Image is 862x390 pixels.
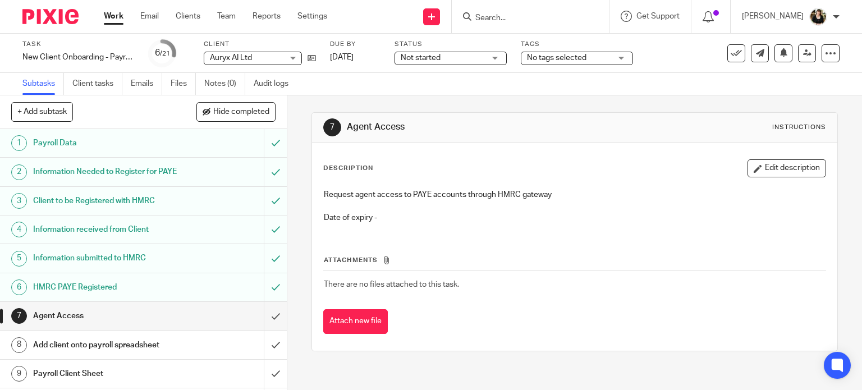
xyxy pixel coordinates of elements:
a: Notes (0) [204,73,245,95]
label: Due by [330,40,380,49]
label: Status [395,40,507,49]
a: Clients [176,11,200,22]
div: 4 [11,222,27,237]
a: Team [217,11,236,22]
a: Emails [131,73,162,95]
a: Work [104,11,123,22]
span: Auryx AI Ltd [210,54,252,62]
img: Helen%20Campbell.jpeg [809,8,827,26]
label: Task [22,40,135,49]
small: /21 [160,51,170,57]
h1: Payroll Data [33,135,180,152]
div: 7 [323,118,341,136]
a: Subtasks [22,73,64,95]
span: Hide completed [213,108,269,117]
div: 1 [11,135,27,151]
button: Edit description [748,159,826,177]
a: Audit logs [254,73,297,95]
div: New Client Onboarding - Payroll Paycircle [22,52,135,63]
h1: Agent Access [33,308,180,324]
a: Client tasks [72,73,122,95]
input: Search [474,13,575,24]
label: Tags [521,40,633,49]
p: Date of expiry - [324,212,826,223]
a: Reports [253,11,281,22]
span: Attachments [324,257,378,263]
div: 9 [11,366,27,382]
h1: Agent Access [347,121,598,133]
span: There are no files attached to this task. [324,281,459,288]
p: Description [323,164,373,173]
h1: Information Needed to Register for PAYE [33,163,180,180]
div: 2 [11,164,27,180]
div: 6 [155,47,170,59]
p: Request agent access to PAYE accounts through HMRC gateway [324,189,826,200]
span: Not started [401,54,441,62]
a: Email [140,11,159,22]
h1: Information received from Client [33,221,180,238]
div: 5 [11,251,27,267]
div: 6 [11,279,27,295]
a: Files [171,73,196,95]
h1: Information submitted to HMRC [33,250,180,267]
button: Attach new file [323,309,388,334]
h1: Client to be Registered with HMRC [33,192,180,209]
img: Pixie [22,9,79,24]
span: No tags selected [527,54,586,62]
div: 3 [11,193,27,209]
span: Get Support [636,12,680,20]
button: + Add subtask [11,102,73,121]
button: Hide completed [196,102,276,121]
span: [DATE] [330,53,354,61]
div: Instructions [772,123,826,132]
h1: HMRC PAYE Registered [33,279,180,296]
h1: Payroll Client Sheet [33,365,180,382]
div: 7 [11,308,27,324]
p: [PERSON_NAME] [742,11,804,22]
div: 8 [11,337,27,353]
a: Settings [297,11,327,22]
label: Client [204,40,316,49]
h1: Add client onto payroll spreadsheet [33,337,180,354]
